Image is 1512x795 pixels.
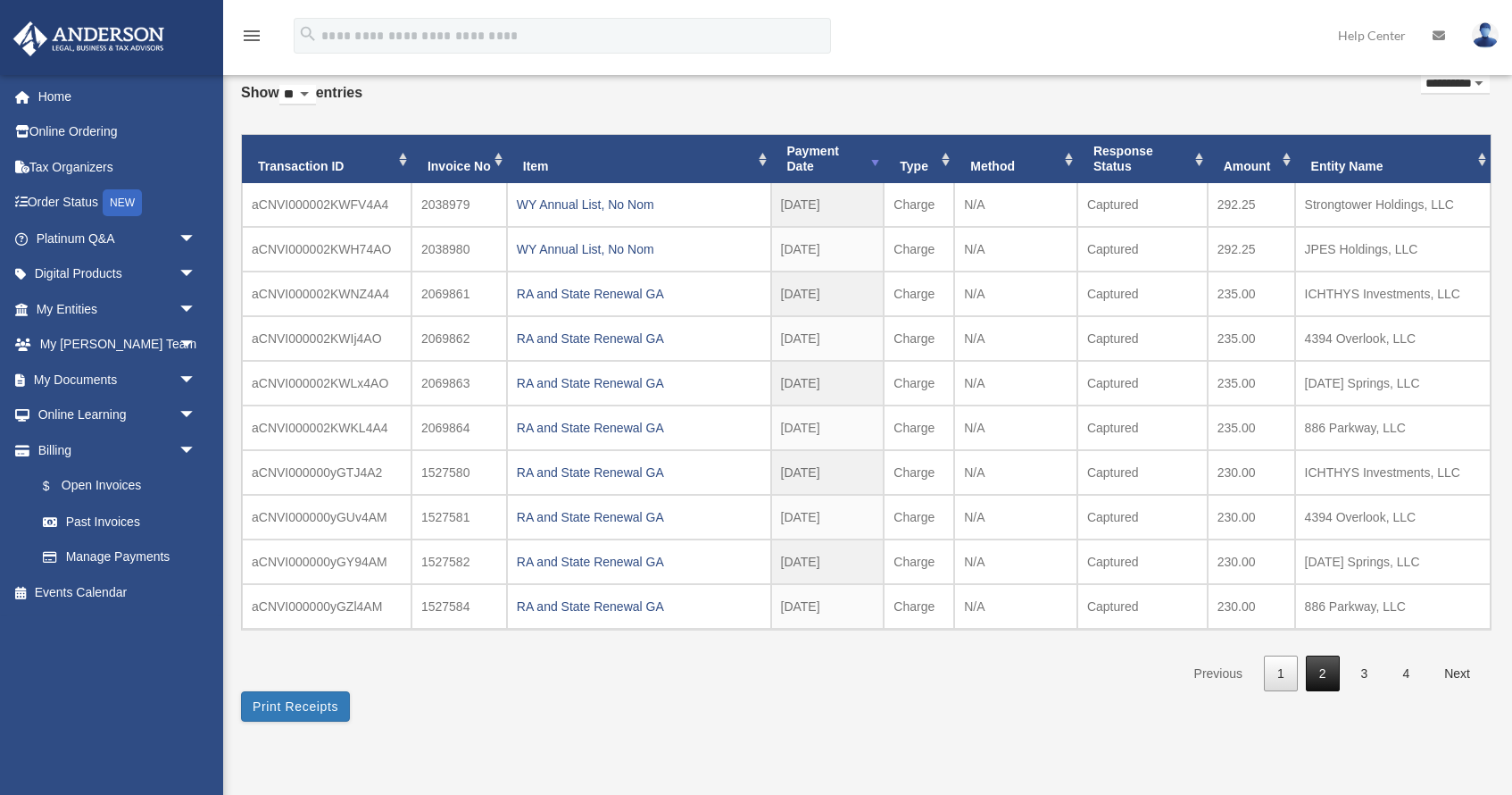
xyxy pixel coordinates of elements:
[411,540,507,584] td: 1527582
[1208,450,1295,495] td: 230.00
[241,691,350,722] button: Print Receipts
[517,549,761,574] div: RA and State Renewal GA
[517,237,761,262] div: WY Annual List, No Nom
[179,256,214,293] span: arrow_drop_down
[1295,450,1491,495] td: ICHTHYS Investments, LLC
[1077,135,1208,183] th: Response Status: activate to sort column ascending
[12,256,223,292] a: Digital Productsarrow_drop_down
[12,221,223,256] a: Platinum Q&Aarrow_drop_down
[954,361,1077,406] td: N/A
[411,135,507,183] th: Invoice No: activate to sort column ascending
[517,460,761,485] div: RA and State Renewal GA
[771,450,885,495] td: [DATE]
[517,594,761,619] div: RA and State Renewal GA
[411,406,507,450] td: 2069864
[1295,272,1491,316] td: ICHTHYS Investments, LLC
[25,468,223,505] a: $Open Invoices
[103,189,142,216] div: NEW
[771,361,885,406] td: [DATE]
[954,495,1077,540] td: N/A
[954,316,1077,361] td: N/A
[1077,227,1208,272] td: Captured
[1295,316,1491,361] td: 4394 Overlook, LLC
[12,185,223,222] a: Order StatusNEW
[279,85,316,105] select: Showentries
[954,183,1077,227] td: N/A
[179,432,214,469] span: arrow_drop_down
[517,192,761,217] div: WY Annual List, No Nom
[12,362,223,397] a: My Documentsarrow_drop_down
[954,584,1077,629] td: N/A
[1295,227,1491,272] td: JPES Holdings, LLC
[1208,584,1295,629] td: 230.00
[1077,584,1208,629] td: Captured
[1077,406,1208,450] td: Captured
[884,227,954,272] td: Charge
[411,183,507,227] td: 2038979
[884,272,954,316] td: Charge
[1472,22,1499,48] img: User Pic
[12,149,223,185] a: Tax Organizers
[954,406,1077,450] td: N/A
[241,80,362,123] label: Show entries
[12,574,223,610] a: Events Calendar
[517,505,761,530] div: RA and State Renewal GA
[179,362,214,398] span: arrow_drop_down
[1295,183,1491,227] td: Strongtower Holdings, LLC
[1208,135,1295,183] th: Amount: activate to sort column ascending
[1077,361,1208,406] td: Captured
[1389,656,1423,692] a: 4
[884,183,954,227] td: Charge
[12,327,223,363] a: My [PERSON_NAME] Teamarrow_drop_down
[1431,656,1483,692] a: Next
[12,79,223,114] a: Home
[1077,540,1208,584] td: Captured
[771,540,885,584] td: [DATE]
[771,316,885,361] td: [DATE]
[411,316,507,361] td: 2069862
[507,135,771,183] th: Item: activate to sort column ascending
[241,31,262,46] a: menu
[1208,540,1295,584] td: 230.00
[771,183,885,227] td: [DATE]
[517,326,761,351] div: RA and State Renewal GA
[1295,406,1491,450] td: 886 Parkway, LLC
[1208,495,1295,540] td: 230.00
[1295,584,1491,629] td: 886 Parkway, LLC
[884,406,954,450] td: Charge
[884,584,954,629] td: Charge
[242,361,411,406] td: aCNVI000002KWLx4AO
[179,327,214,364] span: arrow_drop_down
[954,227,1077,272] td: N/A
[411,450,507,495] td: 1527580
[242,135,411,183] th: Transaction ID: activate to sort column ascending
[954,272,1077,316] td: N/A
[517,415,761,440] div: RA and State Renewal GA
[1208,406,1295,450] td: 235.00
[179,397,214,434] span: arrow_drop_down
[242,227,411,272] td: aCNVI000002KWH74AO
[1077,183,1208,227] td: Captured
[241,25,262,46] i: menu
[884,495,954,540] td: Charge
[25,540,223,575] a: Manage Payments
[1077,495,1208,540] td: Captured
[1077,450,1208,495] td: Captured
[298,24,318,44] i: search
[179,291,214,328] span: arrow_drop_down
[242,450,411,495] td: aCNVI000000yGTJ4A2
[8,21,170,56] img: Anderson Advisors Platinum Portal
[12,397,223,433] a: Online Learningarrow_drop_down
[884,450,954,495] td: Charge
[411,584,507,629] td: 1527584
[242,584,411,629] td: aCNVI000000yGZl4AM
[242,183,411,227] td: aCNVI000002KWFV4A4
[411,361,507,406] td: 2069863
[242,540,411,584] td: aCNVI000000yGY94AM
[884,361,954,406] td: Charge
[1208,361,1295,406] td: 235.00
[1264,656,1298,692] a: 1
[242,495,411,540] td: aCNVI000000yGUv4AM
[1295,495,1491,540] td: 4394 Overlook, LLC
[954,540,1077,584] td: N/A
